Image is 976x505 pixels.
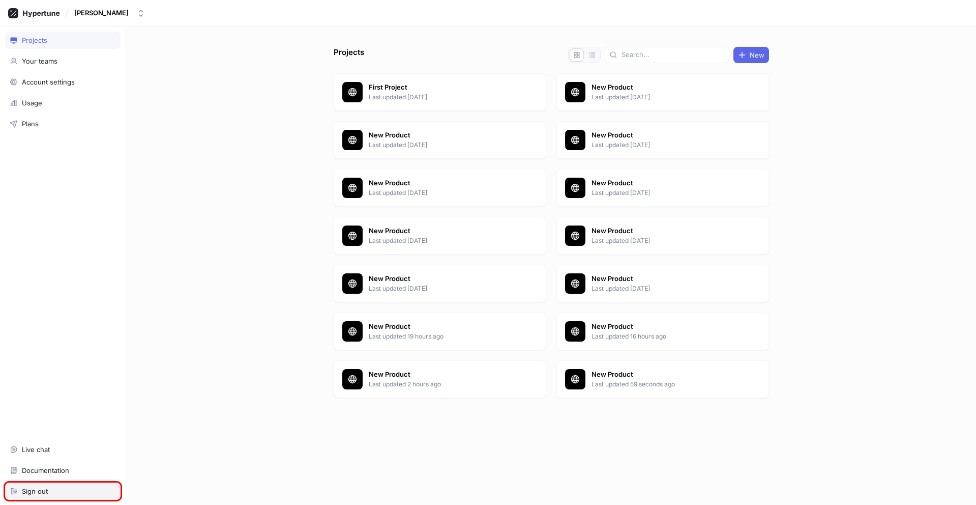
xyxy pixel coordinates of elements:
p: New Product [369,274,516,284]
span: New [750,52,764,58]
p: Last updated [DATE] [369,284,516,293]
p: Last updated [DATE] [591,236,739,245]
a: Plans [5,115,121,132]
p: Last updated 19 hours ago [369,332,516,341]
p: New Product [591,322,739,332]
p: New Product [591,178,739,188]
p: New Product [591,226,739,236]
div: Live chat [22,445,50,454]
p: Last updated [DATE] [369,93,516,102]
button: [PERSON_NAME] [70,5,149,21]
p: Last updated 2 hours ago [369,380,516,389]
a: Usage [5,94,121,111]
p: New Product [591,274,739,284]
div: Sign out [22,487,48,495]
p: New Product [369,226,516,236]
div: Plans [22,120,39,128]
button: New [733,47,769,63]
a: Documentation [5,462,121,479]
p: New Product [369,322,516,332]
p: Last updated 59 seconds ago [591,380,739,389]
a: Account settings [5,73,121,91]
p: New Product [591,370,739,380]
p: Last updated [DATE] [369,141,516,150]
a: Your teams [5,52,121,70]
p: Last updated [DATE] [369,236,516,245]
p: Last updated [DATE] [591,141,739,150]
input: Search... [622,50,725,60]
p: Last updated 16 hours ago [591,332,739,341]
p: Projects [334,47,364,63]
p: New Product [591,130,739,141]
div: [PERSON_NAME] [74,9,129,17]
div: Account settings [22,78,75,86]
p: Last updated [DATE] [591,93,739,102]
p: Last updated [DATE] [591,188,739,198]
p: New Product [369,130,516,141]
p: Last updated [DATE] [369,188,516,198]
p: New Product [591,82,739,93]
div: Usage [22,99,42,107]
div: Your teams [22,57,57,65]
p: First Project [369,82,516,93]
p: New Product [369,370,516,380]
p: New Product [369,178,516,188]
a: Projects [5,32,121,49]
div: Documentation [22,466,69,474]
p: Last updated [DATE] [591,284,739,293]
div: Projects [22,36,47,44]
